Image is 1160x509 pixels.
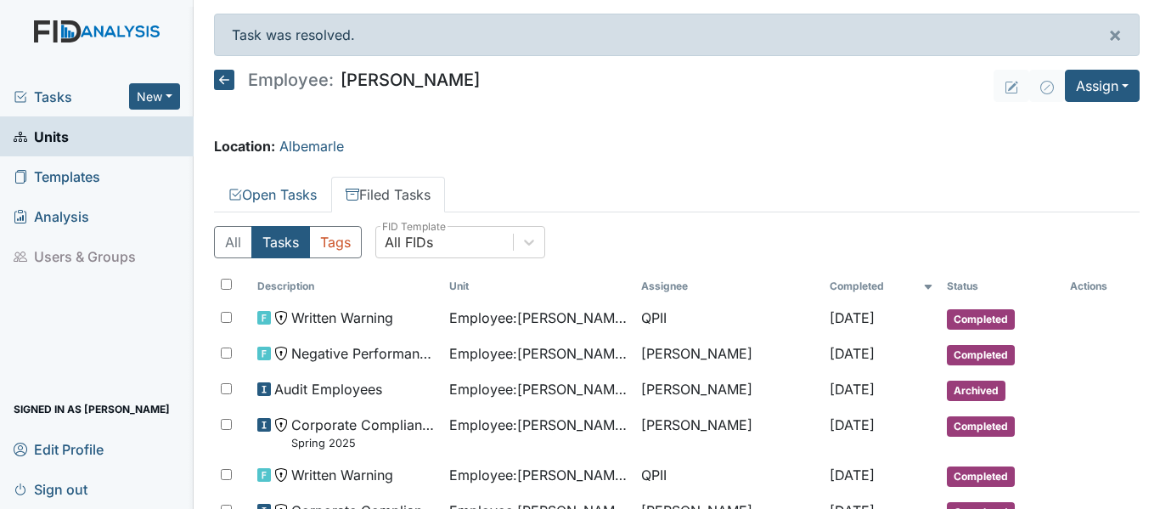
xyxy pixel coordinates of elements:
span: Employee : [PERSON_NAME] [449,379,628,399]
span: Employee : [PERSON_NAME] [449,415,628,435]
strong: Location: [214,138,275,155]
span: [DATE] [830,309,875,326]
span: Archived [947,381,1005,401]
span: Sign out [14,476,87,502]
button: All [214,226,252,258]
span: Completed [947,416,1015,437]
span: Edit Profile [14,436,104,462]
span: [DATE] [830,467,875,484]
td: QPII [634,458,822,494]
input: Toggle All Rows Selected [221,279,232,290]
span: Completed [947,345,1015,365]
div: Task was resolved. [214,14,1140,56]
td: [PERSON_NAME] [634,372,822,408]
span: Templates [14,163,100,189]
span: Written Warning [291,465,393,485]
td: [PERSON_NAME] [634,408,822,458]
a: Open Tasks [214,177,331,212]
span: Signed in as [PERSON_NAME] [14,396,170,422]
span: Completed [947,467,1015,487]
span: Completed [947,309,1015,330]
span: Employee : [PERSON_NAME] [449,308,628,328]
span: [DATE] [830,345,875,362]
span: Audit Employees [274,379,382,399]
a: Tasks [14,87,129,107]
th: Assignee [634,272,822,301]
a: Albemarle [279,138,344,155]
span: [DATE] [830,381,875,398]
div: Type filter [214,226,362,258]
div: All FIDs [385,232,433,252]
button: Tags [309,226,362,258]
h5: [PERSON_NAME] [214,70,480,90]
small: Spring 2025 [291,435,436,451]
button: New [129,83,180,110]
button: Tasks [251,226,310,258]
button: × [1091,14,1139,55]
span: Analysis [14,203,89,229]
span: × [1108,22,1122,47]
span: Negative Performance Review [291,343,436,364]
th: Actions [1063,272,1140,301]
th: Toggle SortBy [940,272,1063,301]
td: QPII [634,301,822,337]
th: Toggle SortBy [251,272,442,301]
span: Employee : [PERSON_NAME] [449,343,628,364]
span: Employee : [PERSON_NAME] [449,465,628,485]
a: Filed Tasks [331,177,445,212]
button: Assign [1065,70,1140,102]
span: Written Warning [291,308,393,328]
td: [PERSON_NAME] [634,337,822,372]
span: Employee: [248,71,334,88]
span: [DATE] [830,416,875,433]
span: Units [14,123,69,150]
th: Toggle SortBy [442,272,634,301]
span: Corporate Compliance Spring 2025 [291,415,436,451]
th: Toggle SortBy [823,272,941,301]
